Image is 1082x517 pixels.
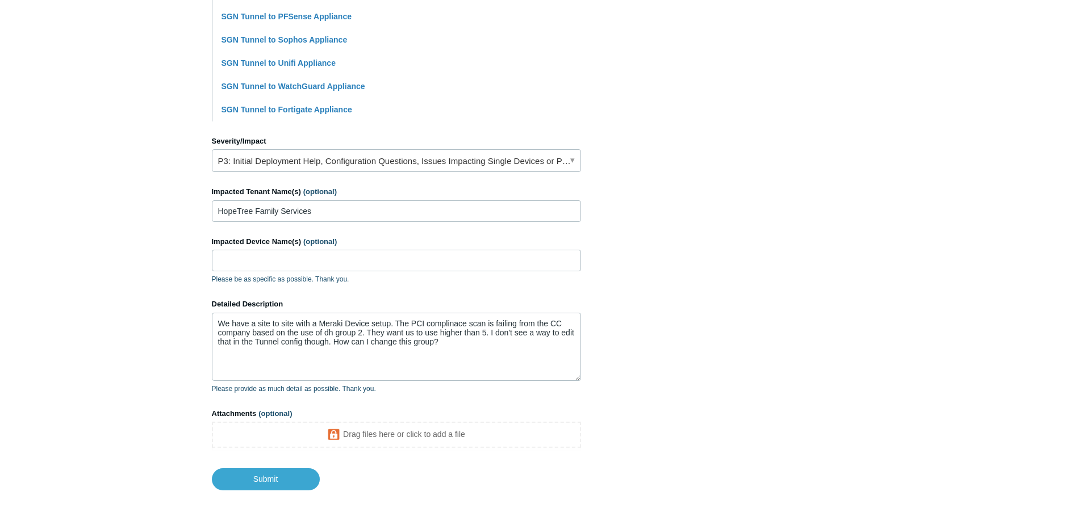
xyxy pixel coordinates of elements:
[212,274,581,284] p: Please be as specific as possible. Thank you.
[258,409,292,418] span: (optional)
[303,237,337,246] span: (optional)
[212,468,320,490] input: Submit
[212,149,581,172] a: P3: Initial Deployment Help, Configuration Questions, Issues Impacting Single Devices or Past Out...
[212,236,581,247] label: Impacted Device Name(s)
[222,12,352,21] a: SGN Tunnel to PFSense Appliance
[212,136,581,147] label: Severity/Impact
[212,384,581,394] p: Please provide as much detail as possible. Thank you.
[212,186,581,197] label: Impacted Tenant Name(s)
[222,58,336,68] a: SGN Tunnel to Unifi Appliance
[222,35,348,44] a: SGN Tunnel to Sophos Appliance
[222,105,352,114] a: SGN Tunnel to Fortigate Appliance
[212,299,581,310] label: Detailed Description
[222,82,365,91] a: SGN Tunnel to WatchGuard Appliance
[212,408,581,419] label: Attachments
[303,187,337,196] span: (optional)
